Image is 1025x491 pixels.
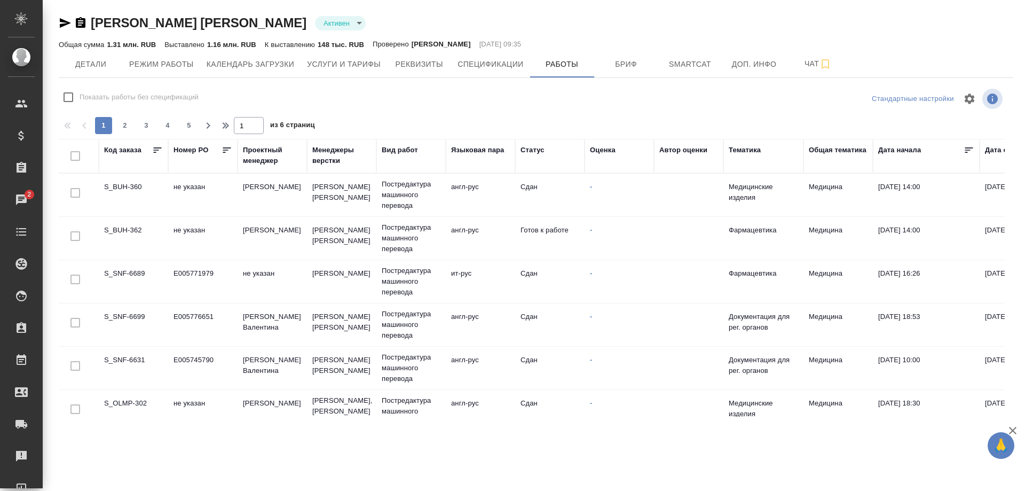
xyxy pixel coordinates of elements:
span: 🙏 [992,434,1010,457]
td: [PERSON_NAME] [238,176,307,214]
td: англ-рус [446,176,515,214]
td: Сдан [515,176,585,214]
td: S_BUH-360 [99,176,168,214]
span: Показать работы без спецификаций [80,92,199,103]
span: 3 [138,120,155,131]
p: Документация для рег. органов [729,311,798,333]
div: Автор оценки [659,145,707,155]
a: - [590,226,592,234]
td: [PERSON_NAME] [PERSON_NAME] [307,176,376,214]
div: Код заказа [104,145,141,155]
td: E005745790 [168,349,238,387]
div: Дата сдачи [985,145,1024,155]
span: 5 [180,120,198,131]
td: [DATE] 16:26 [873,263,980,300]
td: не указан [168,393,238,430]
td: [PERSON_NAME] Валентина [238,349,307,387]
span: Бриф [601,58,652,71]
span: Режим работы [129,58,194,71]
span: 2 [116,120,133,131]
td: Сдан [515,306,585,344]
td: не указан [168,176,238,214]
button: 2 [116,117,133,134]
div: Менеджеры верстки [312,145,371,166]
button: 3 [138,117,155,134]
td: [PERSON_NAME] [238,393,307,430]
td: [PERSON_NAME] [PERSON_NAME] [307,220,376,257]
div: Вид работ [382,145,418,155]
td: ит-рус [446,263,515,300]
a: - [590,269,592,277]
td: Медицина [803,176,873,214]
p: Выставлено [164,41,207,49]
span: Доп. инфо [729,58,780,71]
td: [DATE] 14:00 [873,176,980,214]
p: [DATE] 09:35 [479,39,522,50]
p: 1.16 млн. RUB [207,41,256,49]
span: Настроить таблицу [957,86,982,112]
p: Постредактура машинного перевода [382,309,440,341]
span: 2 [21,189,37,200]
p: Постредактура машинного перевода [382,179,440,211]
div: Тематика [729,145,761,155]
a: - [590,183,592,191]
a: 2 [3,186,40,213]
span: Smartcat [665,58,716,71]
div: Активен [315,16,366,30]
td: [DATE] 18:30 [873,393,980,430]
td: англ-рус [446,393,515,430]
p: Медицинские изделия [729,182,798,203]
p: Фармацевтика [729,268,798,279]
p: 1.31 млн. RUB [107,41,156,49]
button: Скопировать ссылку для ЯМессенджера [59,17,72,29]
span: Детали [65,58,116,71]
span: Календарь загрузки [207,58,295,71]
p: Постредактура машинного перевода [382,266,440,298]
span: Услуги и тарифы [307,58,381,71]
td: [PERSON_NAME], [PERSON_NAME] [PERSON_NAME] [307,390,376,433]
p: Фармацевтика [729,225,798,236]
td: Медицина [803,263,873,300]
td: [DATE] 14:00 [873,220,980,257]
td: [PERSON_NAME] [238,220,307,257]
div: Оценка [590,145,616,155]
button: Активен [320,19,353,28]
td: Сдан [515,393,585,430]
td: [PERSON_NAME] [PERSON_NAME] [307,306,376,344]
p: Общая сумма [59,41,107,49]
td: S_OLMP-302 [99,393,168,430]
td: англ-рус [446,220,515,257]
p: Постредактура машинного перевода [382,222,440,254]
div: Номер PO [174,145,208,155]
span: из 6 страниц [270,119,315,134]
p: Постредактура машинного перевода [382,395,440,427]
td: E005776651 [168,306,238,344]
p: Медицинские изделия [729,398,798,419]
button: 5 [180,117,198,134]
div: Языковая пара [451,145,504,155]
div: Дата начала [878,145,921,155]
td: S_SNF-6699 [99,306,168,344]
td: не указан [238,263,307,300]
td: S_SNF-6631 [99,349,168,387]
td: Готов к работе [515,220,585,257]
button: 🙏 [988,432,1014,459]
span: Реквизиты [393,58,445,71]
td: англ-рус [446,306,515,344]
a: - [590,356,592,364]
td: S_SNF-6689 [99,263,168,300]
p: К выставлению [265,41,318,49]
button: 4 [159,117,176,134]
td: Медицина [803,220,873,257]
div: split button [869,91,957,107]
span: Спецификации [458,58,523,71]
p: Проверено [373,39,412,50]
p: 148 тыс. RUB [318,41,364,49]
div: Общая тематика [809,145,866,155]
div: Статус [521,145,545,155]
div: Проектный менеджер [243,145,302,166]
span: Посмотреть информацию [982,89,1005,109]
td: S_BUH-362 [99,220,168,257]
a: - [590,313,592,321]
td: англ-рус [446,349,515,387]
